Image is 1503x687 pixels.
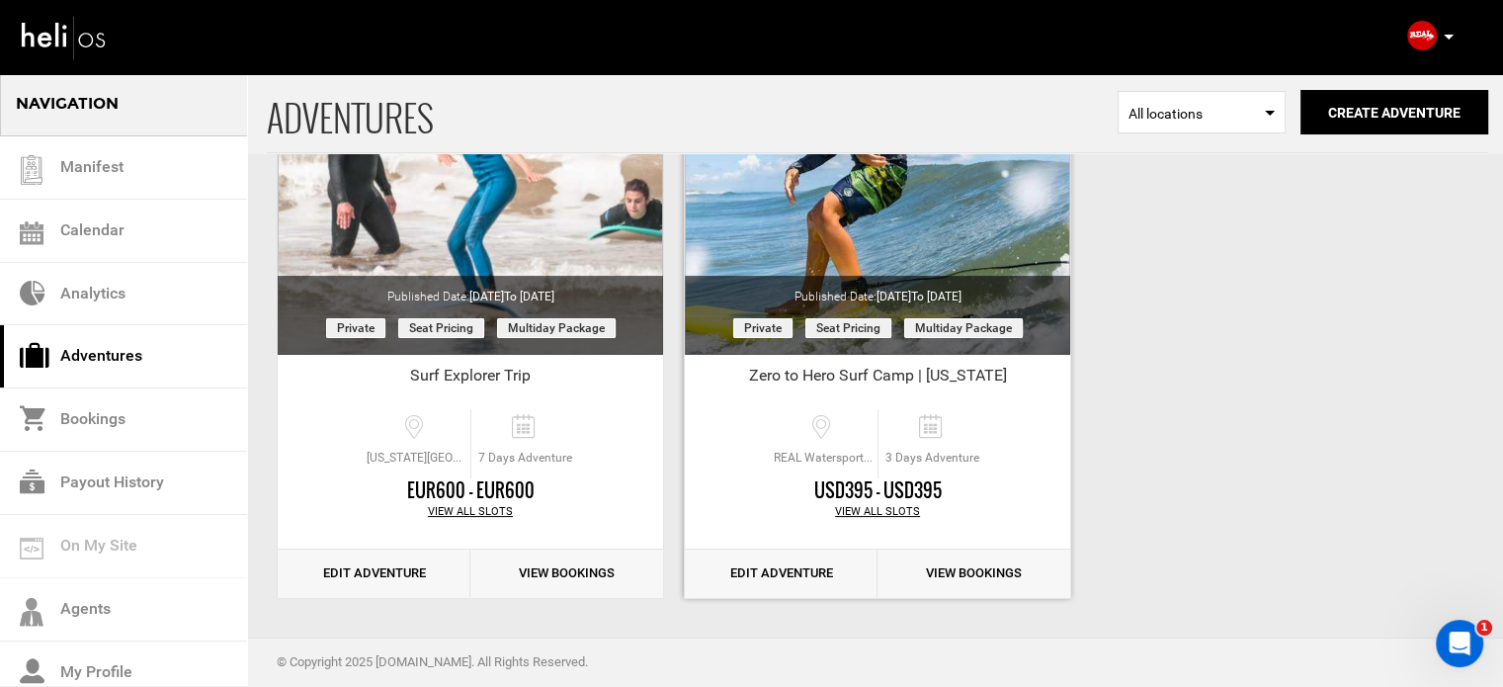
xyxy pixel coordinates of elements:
span: 7 Days Adventure [471,450,579,467]
span: Seat Pricing [805,318,891,338]
div: EUR600 - EUR600 [278,478,663,504]
span: to [DATE] [911,290,961,303]
a: View Bookings [877,550,1070,598]
span: ADVENTURES [267,72,1118,152]
span: Multiday package [904,318,1023,338]
img: on_my_site.svg [20,538,43,559]
img: img_3e9a24e4d1d91d438943ece4b7815700.jpg [1407,21,1437,50]
span: REAL Watersports, [US_STATE][GEOGRAPHIC_DATA], [GEOGRAPHIC_DATA], [GEOGRAPHIC_DATA], [GEOGRAPHIC_... [769,450,877,467]
span: [DATE] [877,290,961,303]
span: to [DATE] [504,290,554,303]
div: USD395 - USD395 [685,478,1070,504]
div: View All Slots [685,504,1070,520]
a: View Bookings [470,550,663,598]
iframe: Intercom live chat [1436,620,1483,667]
span: Select box activate [1118,91,1286,133]
span: Private [733,318,793,338]
img: guest-list.svg [17,155,46,185]
button: Create Adventure [1300,90,1488,134]
a: Edit Adventure [278,550,470,598]
img: agents-icon.svg [20,598,43,627]
div: View All Slots [278,504,663,520]
span: Private [326,318,385,338]
span: Seat Pricing [398,318,484,338]
span: 3 Days Adventure [878,450,986,467]
div: Published Date: [685,276,1070,305]
div: Surf Explorer Trip [278,365,663,394]
a: Edit Adventure [685,550,877,598]
div: Zero to Hero Surf Camp | [US_STATE] [685,365,1070,394]
span: [DATE] [469,290,554,303]
img: calendar.svg [20,221,43,245]
span: All locations [1128,104,1275,124]
span: Multiday package [497,318,616,338]
span: [US_STATE][GEOGRAPHIC_DATA] 12, [GEOGRAPHIC_DATA], [GEOGRAPHIC_DATA], [GEOGRAPHIC_DATA] [362,450,470,467]
div: Published Date: [278,276,663,305]
img: heli-logo [20,11,109,63]
span: 1 [1476,620,1492,636]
